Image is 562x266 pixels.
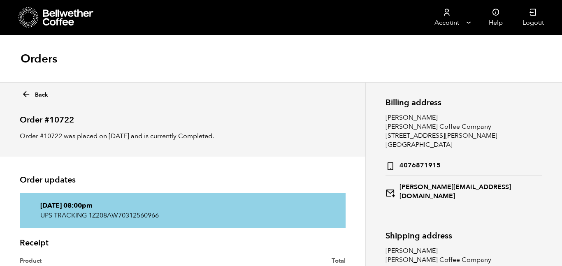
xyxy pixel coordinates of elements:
[20,108,346,125] h2: Order #10722
[21,87,48,99] a: Back
[20,238,346,248] h2: Receipt
[40,201,325,210] p: [DATE] 08:00pm
[386,113,542,205] address: [PERSON_NAME] [PERSON_NAME] Coffee Company [STREET_ADDRESS][PERSON_NAME] [GEOGRAPHIC_DATA]
[20,131,346,141] p: Order #10722 was placed on [DATE] and is currently Completed.
[20,175,346,185] h2: Order updates
[40,210,325,220] p: UPS TRACKING 1Z208AW70312560966
[386,98,542,107] h2: Billing address
[21,51,57,66] h1: Orders
[386,231,542,241] h2: Shipping address
[386,183,542,201] strong: [PERSON_NAME][EMAIL_ADDRESS][DOMAIN_NAME]
[386,159,441,171] strong: 4076871915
